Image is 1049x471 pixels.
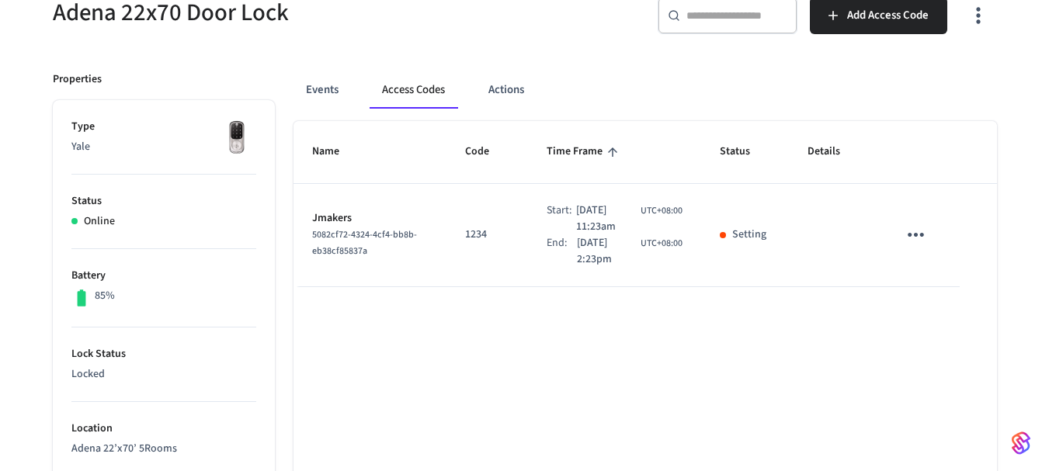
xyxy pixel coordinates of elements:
[465,227,509,243] p: 1234
[641,204,683,218] span: UTC+08:00
[476,71,537,109] button: Actions
[53,71,102,88] p: Properties
[71,139,256,155] p: Yale
[547,235,577,268] div: End:
[71,268,256,284] p: Battery
[547,203,576,235] div: Start:
[294,121,997,286] table: sticky table
[720,140,770,164] span: Status
[217,119,256,158] img: Yale Assure Touchscreen Wifi Smart Lock, Satin Nickel, Front
[732,227,766,243] p: Setting
[312,228,417,258] span: 5082cf72-4324-4cf4-bb8b-eb38cf85837a
[312,140,360,164] span: Name
[294,71,351,109] button: Events
[71,441,256,457] p: Adena 22’x70’ 5Rooms
[547,140,623,164] span: Time Frame
[84,213,115,230] p: Online
[577,235,683,268] div: Asia/Kuala_Lumpur
[577,235,637,268] span: [DATE] 2:23pm
[808,140,860,164] span: Details
[294,71,997,109] div: ant example
[847,5,929,26] span: Add Access Code
[95,288,115,304] p: 85%
[312,210,428,227] p: Jmakers
[641,237,683,251] span: UTC+08:00
[71,346,256,362] p: Lock Status
[71,119,256,135] p: Type
[71,193,256,210] p: Status
[370,71,457,109] button: Access Codes
[576,203,637,235] span: [DATE] 11:23am
[465,140,509,164] span: Code
[1012,431,1030,455] img: SeamLogoGradient.69752ec5.svg
[576,203,683,235] div: Asia/Kuala_Lumpur
[71,366,256,383] p: Locked
[71,421,256,437] p: Location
